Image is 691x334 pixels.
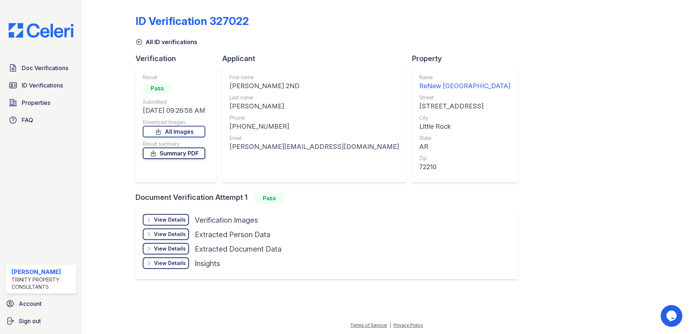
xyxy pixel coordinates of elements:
[6,113,76,127] a: FAQ
[154,260,186,267] div: View Details
[143,119,205,126] div: Download Images
[6,61,76,75] a: Doc Verifications
[195,258,220,269] div: Insights
[136,53,222,64] div: Verification
[143,98,205,106] div: Submitted
[419,134,510,142] div: State
[419,121,510,132] div: Little Rock
[19,299,42,308] span: Account
[12,276,73,291] div: Trinity Property Consultants
[6,78,76,93] a: ID Verifications
[143,147,205,159] a: Summary PDF
[22,116,33,124] span: FAQ
[195,230,270,240] div: Extracted Person Data
[229,74,399,81] div: First name
[419,94,510,101] div: Street
[154,231,186,238] div: View Details
[419,81,510,91] div: ReNew [GEOGRAPHIC_DATA]
[419,74,510,81] div: Name
[143,126,205,137] a: All Images
[419,74,510,91] a: Name ReNew [GEOGRAPHIC_DATA]
[154,245,186,252] div: View Details
[419,101,510,111] div: [STREET_ADDRESS]
[22,64,68,72] span: Doc Verifications
[143,106,205,116] div: [DATE] 09:26:56 AM
[143,140,205,147] div: Result summary
[419,142,510,152] div: AR
[195,244,282,254] div: Extracted Document Data
[3,23,79,38] img: CE_Logo_Blue-a8612792a0a2168367f1c8372b55b34899dd931a85d93a1a3d3e32e68fde9ad4.png
[229,134,399,142] div: Email
[6,95,76,110] a: Properties
[419,114,510,121] div: City
[350,322,387,328] a: Terms of Service
[412,53,523,64] div: Property
[195,215,258,225] div: Verification Images
[136,14,249,27] div: ID Verification 327022
[419,155,510,162] div: Zip
[229,94,399,101] div: Last name
[22,98,50,107] span: Properties
[229,142,399,152] div: [PERSON_NAME][EMAIL_ADDRESS][DOMAIN_NAME]
[255,192,284,204] div: Pass
[143,74,205,81] div: Result
[419,162,510,172] div: 72210
[229,121,399,132] div: [PHONE_NUMBER]
[19,317,41,325] span: Sign out
[229,114,399,121] div: Phone
[154,216,186,223] div: View Details
[661,305,684,327] iframe: chat widget
[390,322,391,328] div: |
[12,267,73,276] div: [PERSON_NAME]
[22,81,63,90] span: ID Verifications
[229,81,399,91] div: [PERSON_NAME] 2ND
[3,314,79,328] a: Sign out
[136,192,523,204] div: Document Verification Attempt 1
[3,296,79,311] a: Account
[136,38,197,46] a: All ID verifications
[222,53,412,64] div: Applicant
[143,82,172,94] div: Pass
[394,322,423,328] a: Privacy Policy
[229,101,399,111] div: [PERSON_NAME]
